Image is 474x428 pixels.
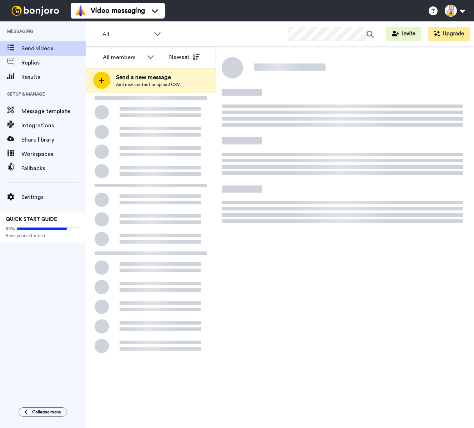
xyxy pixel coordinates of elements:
[21,73,86,81] span: Results
[19,407,67,417] button: Collapse menu
[21,193,86,202] span: Settings
[6,233,80,239] span: Send yourself a test
[6,217,57,222] span: QUICK START GUIDE
[21,121,86,130] span: Integrations
[428,27,470,41] button: Upgrade
[6,226,15,231] span: 80%
[21,164,86,173] span: Fallbacks
[116,73,180,82] span: Send a new message
[9,6,62,16] img: bj-logo-header-white.svg
[91,6,145,16] span: Video messaging
[103,53,143,62] div: All members
[21,136,86,144] span: Share library
[386,27,421,41] button: Invite
[21,107,86,116] span: Message template
[164,50,205,64] button: Newest
[102,30,150,39] span: All
[75,5,86,16] img: vm-color.svg
[21,150,86,158] span: Workspaces
[21,58,86,67] span: Replies
[32,409,61,415] span: Collapse menu
[116,82,180,87] span: Add new contact or upload CSV
[21,44,86,53] span: Send videos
